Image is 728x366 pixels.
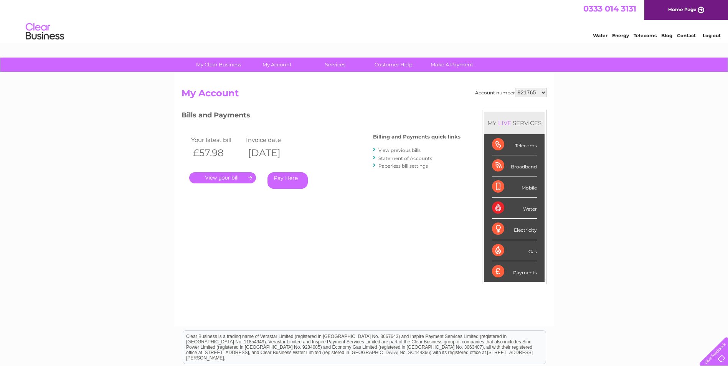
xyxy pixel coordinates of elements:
[182,110,461,123] h3: Bills and Payments
[362,58,425,72] a: Customer Help
[267,172,308,189] a: Pay Here
[593,33,607,38] a: Water
[484,112,545,134] div: MY SERVICES
[182,88,547,102] h2: My Account
[189,135,244,145] td: Your latest bill
[183,4,546,37] div: Clear Business is a trading name of Verastar Limited (registered in [GEOGRAPHIC_DATA] No. 3667643...
[475,88,547,97] div: Account number
[189,172,256,183] a: .
[492,261,537,282] div: Payments
[497,119,513,127] div: LIVE
[492,240,537,261] div: Gas
[492,134,537,155] div: Telecoms
[189,145,244,161] th: £57.98
[420,58,484,72] a: Make A Payment
[492,155,537,176] div: Broadband
[378,163,428,169] a: Paperless bill settings
[244,145,299,161] th: [DATE]
[703,33,721,38] a: Log out
[661,33,672,38] a: Blog
[244,135,299,145] td: Invoice date
[634,33,657,38] a: Telecoms
[492,176,537,198] div: Mobile
[25,20,64,43] img: logo.png
[187,58,250,72] a: My Clear Business
[245,58,309,72] a: My Account
[612,33,629,38] a: Energy
[492,219,537,240] div: Electricity
[304,58,367,72] a: Services
[378,155,432,161] a: Statement of Accounts
[583,4,636,13] a: 0333 014 3131
[492,198,537,219] div: Water
[373,134,461,140] h4: Billing and Payments quick links
[378,147,421,153] a: View previous bills
[677,33,696,38] a: Contact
